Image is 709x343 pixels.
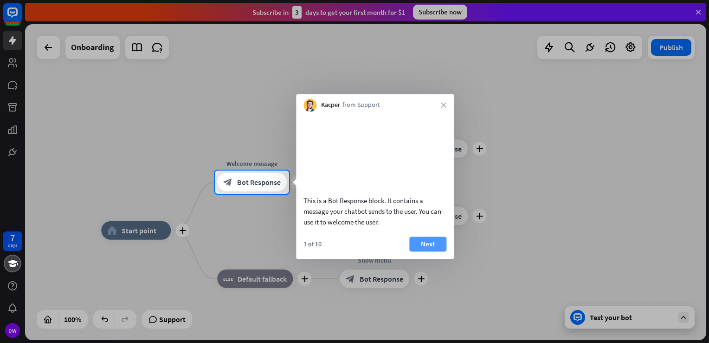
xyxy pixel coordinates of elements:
i: block_bot_response [223,178,232,187]
span: Kacper [321,101,340,110]
div: This is a Bot Response block. It contains a message your chatbot sends to the user. You can use i... [303,195,446,227]
button: Next [409,237,446,251]
div: 1 of 10 [303,240,322,248]
i: close [441,102,446,108]
span: Bot Response [237,178,281,187]
span: from Support [342,101,380,110]
button: Open LiveChat chat widget [7,4,35,32]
